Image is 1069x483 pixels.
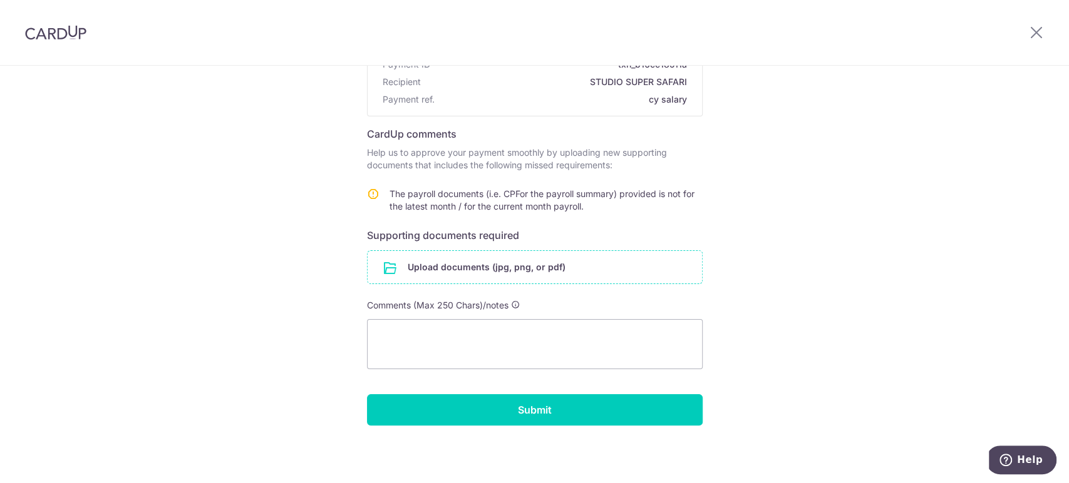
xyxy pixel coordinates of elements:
[367,126,703,141] h6: CardUp comments
[383,93,435,106] span: Payment ref.
[367,146,703,171] p: Help us to approve your payment smoothly by uploading new supporting documents that includes the ...
[390,188,695,211] span: The payroll documents (i.e. CPFor the payroll summary) provided is not for the latest month / for...
[367,228,703,243] h6: Supporting documents required
[25,25,86,40] img: CardUp
[367,394,703,425] input: Submit
[426,76,687,88] span: STUDIO SUPER SAFARI
[383,76,421,88] span: Recipient
[989,445,1056,477] iframe: Opens a widget where you can find more information
[367,250,703,284] div: Upload documents (jpg, png, or pdf)
[367,300,509,310] span: Comments (Max 250 Chars)/notes
[440,93,687,106] span: cy salary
